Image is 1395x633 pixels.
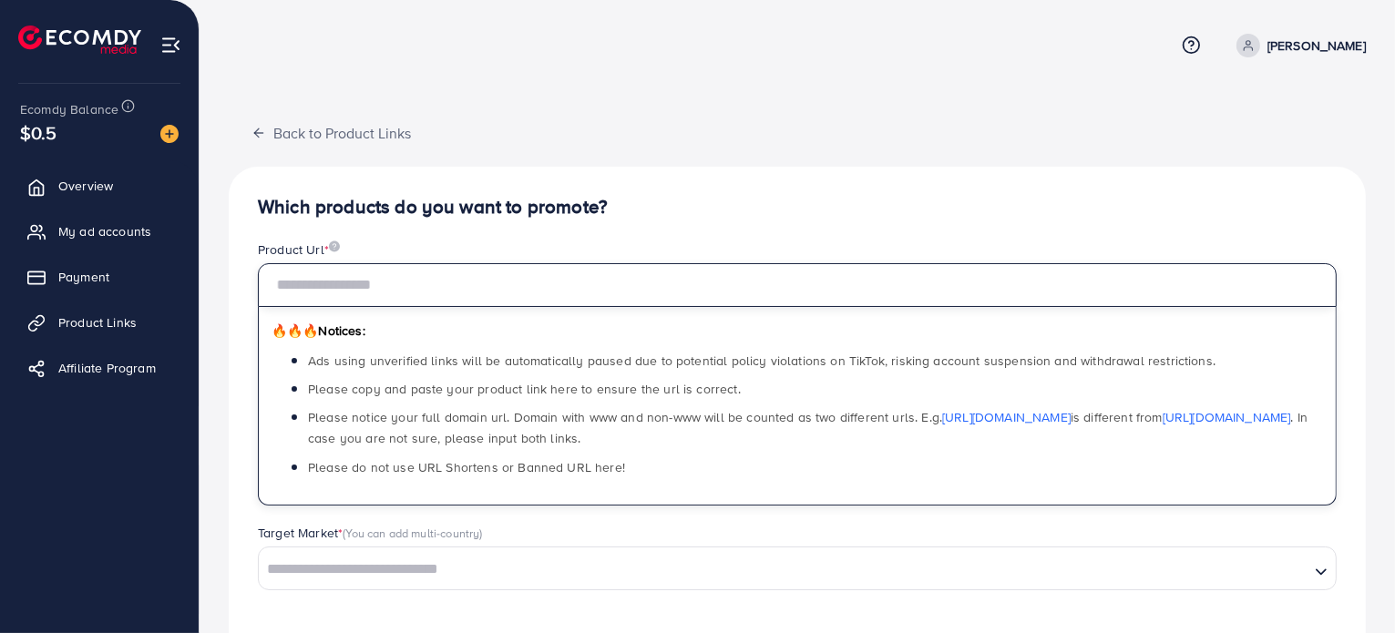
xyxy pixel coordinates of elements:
[1318,551,1381,619] iframe: Chat
[1267,35,1366,56] p: [PERSON_NAME]
[58,359,156,377] span: Affiliate Program
[308,352,1215,370] span: Ads using unverified links will be automatically paused due to potential policy violations on Tik...
[58,268,109,286] span: Payment
[1163,408,1291,426] a: [URL][DOMAIN_NAME]
[261,556,1308,584] input: Search for option
[18,26,141,54] img: logo
[14,213,185,250] a: My ad accounts
[160,125,179,143] img: image
[14,350,185,386] a: Affiliate Program
[258,546,1337,590] div: Search for option
[343,525,482,541] span: (You can add multi-country)
[14,304,185,341] a: Product Links
[58,177,113,195] span: Overview
[58,313,137,332] span: Product Links
[308,380,741,398] span: Please copy and paste your product link here to ensure the url is correct.
[20,119,57,146] span: $0.5
[1229,34,1366,57] a: [PERSON_NAME]
[14,259,185,295] a: Payment
[14,168,185,204] a: Overview
[229,113,434,152] button: Back to Product Links
[272,322,318,340] span: 🔥🔥🔥
[329,240,340,252] img: image
[20,100,118,118] span: Ecomdy Balance
[160,35,181,56] img: menu
[308,458,625,476] span: Please do not use URL Shortens or Banned URL here!
[308,408,1308,447] span: Please notice your full domain url. Domain with www and non-www will be counted as two different ...
[272,322,365,340] span: Notices:
[942,408,1071,426] a: [URL][DOMAIN_NAME]
[258,240,340,259] label: Product Url
[58,222,151,240] span: My ad accounts
[258,196,1337,219] h4: Which products do you want to promote?
[258,524,483,542] label: Target Market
